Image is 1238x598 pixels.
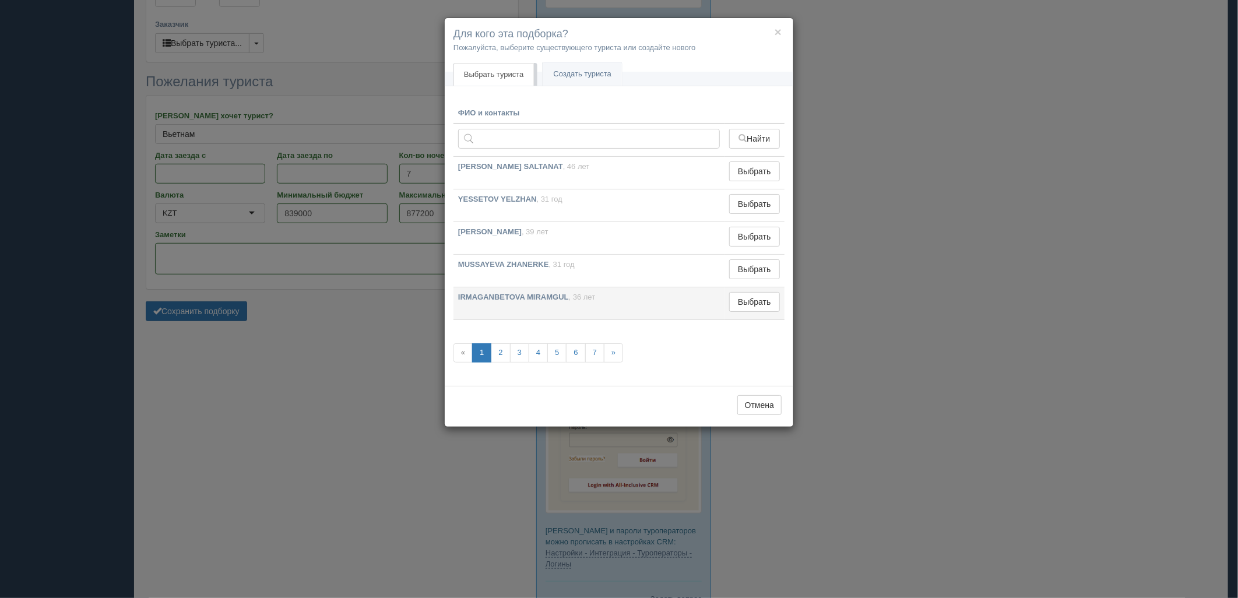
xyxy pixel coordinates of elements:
[729,194,780,214] button: Выбрать
[547,343,567,363] a: 5
[453,103,724,124] th: ФИО и контакты
[569,293,596,301] span: , 36 лет
[775,26,782,38] button: ×
[458,195,537,203] b: YESSETOV YELZHAN
[453,27,785,42] h4: Для кого эта подборка?
[458,293,569,301] b: IRMAGANBETOVA MIRAMGUL
[537,195,562,203] span: , 31 год
[729,227,780,247] button: Выбрать
[529,343,548,363] a: 4
[549,260,575,269] span: , 31 год
[458,227,522,236] b: [PERSON_NAME]
[510,343,529,363] a: 3
[729,259,780,279] button: Выбрать
[737,395,782,415] button: Отмена
[458,162,563,171] b: [PERSON_NAME] SALTANAT
[566,343,585,363] a: 6
[453,343,473,363] span: «
[522,227,548,236] span: , 39 лет
[563,162,590,171] span: , 46 лет
[491,343,510,363] a: 2
[729,129,780,149] button: Найти
[458,260,549,269] b: MUSSAYEVA ZHANERKE
[585,343,604,363] a: 7
[729,292,780,312] button: Выбрать
[472,343,491,363] a: 1
[729,161,780,181] button: Выбрать
[458,129,720,149] input: Поиск по ФИО, паспорту или контактам
[543,62,622,86] a: Создать туриста
[604,343,623,363] a: »
[453,42,785,53] p: Пожалуйста, выберите существующего туриста или создайте нового
[453,63,534,86] a: Выбрать туриста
